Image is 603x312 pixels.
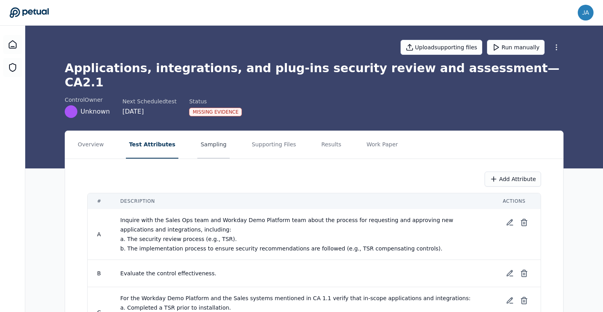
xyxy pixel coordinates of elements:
button: Test Attributes [126,131,179,159]
span: Unknown [81,107,110,116]
img: jaysen.wibowo@workday.com [578,5,594,21]
button: Supporting Files [249,131,299,159]
div: Status [189,97,242,105]
span: Evaluate the control effectiveness. [120,270,216,277]
span: Inquire with the Sales Ops team and Workday Demo Platform team about the process for requesting a... [120,217,455,252]
button: Edit test attribute [503,266,517,280]
button: Edit test attribute [503,293,517,308]
button: Delete test attribute [517,215,531,230]
nav: Tabs [65,131,563,159]
a: Go to Dashboard [9,7,49,18]
button: Add Attribute [485,172,541,187]
button: Run manually [487,40,545,55]
span: A [97,231,101,237]
button: Delete test attribute [517,266,531,280]
a: Dashboard [3,35,22,54]
th: # [88,193,111,209]
button: Delete test attribute [517,293,531,308]
button: Edit test attribute [503,215,517,230]
th: Description [111,193,493,209]
button: Uploadsupporting files [401,40,483,55]
div: [DATE] [122,107,176,116]
a: SOC [3,58,22,77]
button: Work Paper [363,131,401,159]
button: More Options [549,40,564,54]
h1: Applications, integrations, and plug-ins security review and assessment — CA2.1 [65,61,564,90]
span: B [97,270,101,277]
div: control Owner [65,96,110,104]
button: Results [318,131,345,159]
th: Actions [493,193,541,209]
button: Overview [75,131,107,159]
button: Sampling [197,131,230,159]
div: Missing Evidence [189,108,242,116]
div: Next Scheduled test [122,97,176,105]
